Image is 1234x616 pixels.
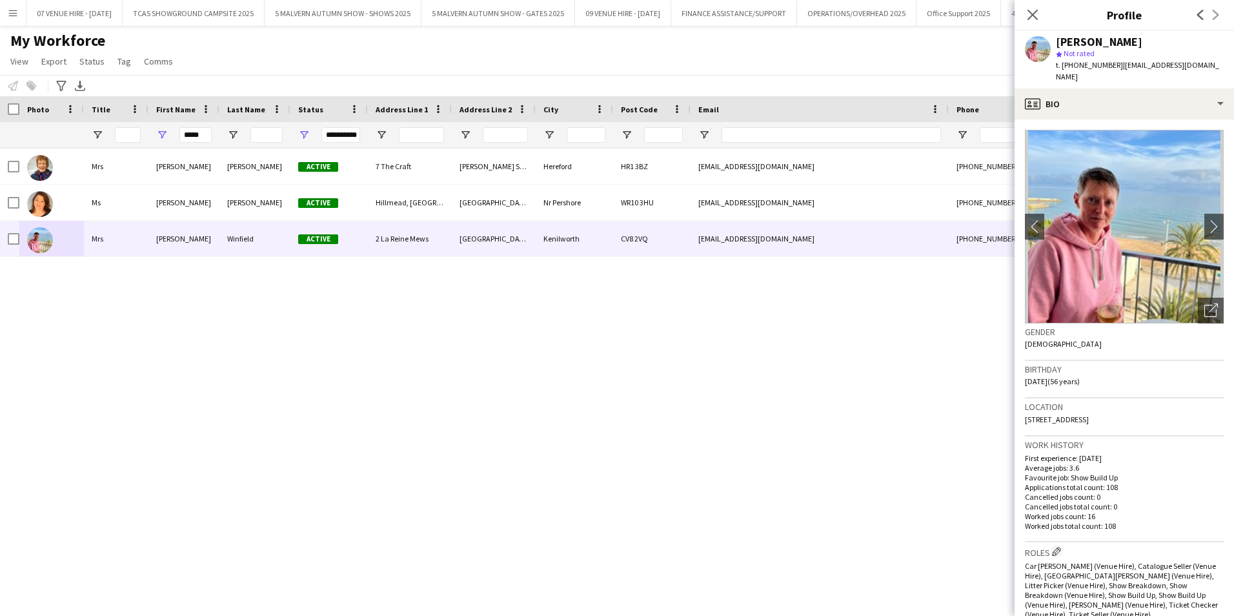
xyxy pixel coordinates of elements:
span: First Name [156,105,196,114]
p: Cancelled jobs count: 0 [1025,492,1224,502]
span: Active [298,198,338,208]
button: Open Filter Menu [92,129,103,141]
a: Status [74,53,110,70]
span: t. [PHONE_NUMBER] [1056,60,1123,70]
span: Active [298,234,338,244]
p: Worked jobs total count: 108 [1025,521,1224,531]
div: [PERSON_NAME] [148,185,219,220]
img: Crew avatar or photo [1025,130,1224,323]
span: View [10,56,28,67]
span: [DEMOGRAPHIC_DATA] [1025,339,1102,349]
button: TCAS SHOWGROUND CAMPSITE 2025 [123,1,265,26]
input: Last Name Filter Input [250,127,283,143]
button: 4 ROYAL THREE COUNTIES SHOW - GATES 2025 [1001,1,1173,26]
div: [PHONE_NUMBER] [949,149,1114,184]
span: | [EMAIL_ADDRESS][DOMAIN_NAME] [1056,60,1219,81]
div: Kenilworth [536,221,613,256]
div: [PERSON_NAME] [1056,36,1142,48]
app-action-btn: Advanced filters [54,78,69,94]
div: Nr Pershore [536,185,613,220]
div: 7 The Craft [368,149,452,184]
span: Address Line 2 [460,105,512,114]
input: Title Filter Input [115,127,141,143]
button: OPERATIONS/OVERHEAD 2025 [797,1,916,26]
p: First experience: [DATE] [1025,453,1224,463]
input: Phone Filter Input [980,127,1106,143]
button: Office Support 2025 [916,1,1001,26]
p: Cancelled jobs total count: 0 [1025,502,1224,511]
button: 5 MALVERN AUTUMN SHOW - GATES 2025 [421,1,575,26]
button: Open Filter Menu [698,129,710,141]
button: 5 MALVERN AUTUMN SHOW - SHOWS 2025 [265,1,421,26]
span: Photo [27,105,49,114]
img: Karen Bevan [27,155,53,181]
input: Address Line 2 Filter Input [483,127,528,143]
h3: Work history [1025,439,1224,451]
img: Karen Winfield [27,227,53,253]
span: [STREET_ADDRESS] [1025,415,1089,424]
input: Address Line 1 Filter Input [399,127,444,143]
input: Email Filter Input [722,127,941,143]
button: FINANCE ASSISTANCE/SUPPORT [671,1,797,26]
div: [GEOGRAPHIC_DATA] [452,185,536,220]
div: Hillmead, [GEOGRAPHIC_DATA] [368,185,452,220]
div: WR10 3HU [613,185,691,220]
div: [PERSON_NAME] [148,221,219,256]
span: Post Code [621,105,658,114]
button: 09 VENUE HIRE - [DATE] [575,1,671,26]
div: [GEOGRAPHIC_DATA] [452,221,536,256]
div: Mrs [84,221,148,256]
a: Export [36,53,72,70]
div: [PHONE_NUMBER] [949,221,1114,256]
a: View [5,53,34,70]
img: Karen Hallett [27,191,53,217]
h3: Location [1025,401,1224,413]
button: Open Filter Menu [460,129,471,141]
p: Applications total count: 108 [1025,482,1224,492]
div: Ms [84,185,148,220]
span: [DATE] (56 years) [1025,376,1080,386]
button: Open Filter Menu [227,129,239,141]
button: Open Filter Menu [156,129,168,141]
div: Open photos pop-in [1198,298,1224,323]
button: Open Filter Menu [621,129,632,141]
a: Comms [139,53,178,70]
span: Title [92,105,110,114]
input: Post Code Filter Input [644,127,683,143]
span: Status [298,105,323,114]
p: Favourite job: Show Build Up [1025,473,1224,482]
div: CV8 2VQ [613,221,691,256]
h3: Roles [1025,545,1224,559]
span: City [543,105,558,114]
span: Status [79,56,105,67]
div: [PERSON_NAME] [148,149,219,184]
span: Export [41,56,66,67]
button: Open Filter Menu [298,129,310,141]
span: Phone [956,105,979,114]
div: HR1 3BZ [613,149,691,184]
div: [EMAIL_ADDRESS][DOMAIN_NAME] [691,149,949,184]
div: Bio [1015,88,1234,119]
span: Tag [117,56,131,67]
button: Open Filter Menu [376,129,387,141]
h3: Profile [1015,6,1234,23]
p: Average jobs: 3.6 [1025,463,1224,473]
div: [EMAIL_ADDRESS][DOMAIN_NAME] [691,185,949,220]
span: Active [298,162,338,172]
div: Mrs [84,149,148,184]
div: Hereford [536,149,613,184]
span: Last Name [227,105,265,114]
span: Comms [144,56,173,67]
button: Open Filter Menu [543,129,555,141]
a: Tag [112,53,136,70]
div: 2 La Reine Mews [368,221,452,256]
input: City Filter Input [567,127,605,143]
h3: Gender [1025,326,1224,338]
div: [PHONE_NUMBER] [949,185,1114,220]
button: Open Filter Menu [956,129,968,141]
span: Address Line 1 [376,105,428,114]
span: Not rated [1064,48,1095,58]
span: My Workforce [10,31,105,50]
p: Worked jobs count: 16 [1025,511,1224,521]
div: [PERSON_NAME] St [PERSON_NAME] [452,149,536,184]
